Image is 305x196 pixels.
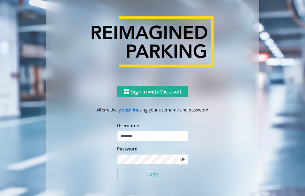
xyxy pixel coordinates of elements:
button: Login [117,169,188,180]
p: Alternatively, using your username and password. [52,107,253,113]
label: Username [117,122,139,129]
button: Sign in with Microsoft [117,86,188,97]
a: sign in [122,107,137,113]
label: Password [117,146,138,152]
